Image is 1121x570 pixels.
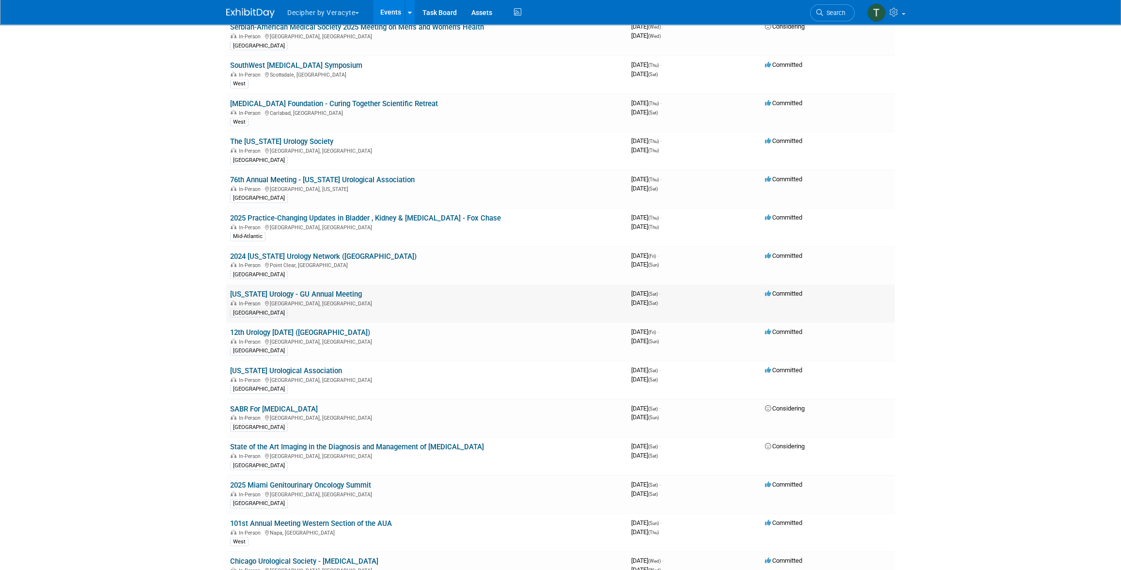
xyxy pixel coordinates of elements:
[230,223,623,231] div: [GEOGRAPHIC_DATA], [GEOGRAPHIC_DATA]
[239,148,264,154] span: In-Person
[231,224,236,229] img: In-Person Event
[239,110,264,116] span: In-Person
[648,63,659,68] span: (Thu)
[648,530,659,535] span: (Thu)
[648,558,661,564] span: (Wed)
[231,33,236,38] img: In-Person Event
[239,262,264,269] span: In-Person
[659,405,661,412] span: -
[230,481,371,490] a: 2025 Miami Genitourinary Oncology Summit
[230,309,288,317] div: [GEOGRAPHIC_DATA]
[648,139,659,144] span: (Thu)
[648,33,661,39] span: (Wed)
[230,452,623,459] div: [GEOGRAPHIC_DATA], [GEOGRAPHIC_DATA]
[765,99,802,107] span: Committed
[648,110,658,115] span: (Sat)
[239,415,264,421] span: In-Person
[631,299,658,306] span: [DATE]
[631,452,658,459] span: [DATE]
[631,337,659,345] span: [DATE]
[765,557,802,564] span: Committed
[631,252,659,259] span: [DATE]
[648,482,658,488] span: (Sat)
[239,72,264,78] span: In-Person
[648,521,659,526] span: (Sun)
[648,148,659,153] span: (Thu)
[230,385,288,394] div: [GEOGRAPHIC_DATA]
[239,491,264,498] span: In-Person
[631,146,659,154] span: [DATE]
[239,186,264,192] span: In-Person
[660,61,662,68] span: -
[765,137,802,144] span: Committed
[239,339,264,345] span: In-Person
[659,366,661,374] span: -
[765,519,802,526] span: Committed
[648,177,659,182] span: (Thu)
[230,423,288,432] div: [GEOGRAPHIC_DATA]
[631,185,658,192] span: [DATE]
[765,481,802,488] span: Committed
[231,530,236,535] img: In-Person Event
[631,443,661,450] span: [DATE]
[631,366,661,374] span: [DATE]
[230,328,370,337] a: 12th Urology [DATE] ([GEOGRAPHIC_DATA])
[631,223,659,230] span: [DATE]
[230,290,362,299] a: [US_STATE] Urology - GU Annual Meeting
[631,481,661,488] span: [DATE]
[631,109,658,116] span: [DATE]
[231,110,236,115] img: In-Person Event
[659,290,661,297] span: -
[230,194,288,203] div: [GEOGRAPHIC_DATA]
[631,557,664,564] span: [DATE]
[631,290,661,297] span: [DATE]
[660,519,662,526] span: -
[648,262,659,268] span: (Sun)
[231,148,236,153] img: In-Person Event
[230,519,392,528] a: 101st Annual Meeting Western Section of the AUA
[231,377,236,382] img: In-Person Event
[648,339,659,344] span: (Sun)
[230,156,288,165] div: [GEOGRAPHIC_DATA]
[230,252,417,261] a: 2024 [US_STATE] Urology Network ([GEOGRAPHIC_DATA])
[765,23,805,30] span: Considering
[230,23,484,32] a: Serbian-American Medical Society 2025 Meeting on Men’s and Women’s Health
[230,538,249,546] div: West
[239,530,264,536] span: In-Person
[230,232,265,241] div: Mid-Atlantic
[657,328,659,335] span: -
[231,415,236,420] img: In-Person Event
[810,4,855,21] a: Search
[230,528,623,536] div: Napa, [GEOGRAPHIC_DATA]
[662,23,664,30] span: -
[631,405,661,412] span: [DATE]
[230,137,333,146] a: The [US_STATE] Urology Society
[231,186,236,191] img: In-Person Event
[631,32,661,39] span: [DATE]
[765,175,802,183] span: Committed
[239,453,264,459] span: In-Person
[765,61,802,68] span: Committed
[648,377,658,382] span: (Sat)
[660,99,662,107] span: -
[230,499,288,508] div: [GEOGRAPHIC_DATA]
[648,368,658,373] span: (Sat)
[657,252,659,259] span: -
[631,376,658,383] span: [DATE]
[230,175,415,184] a: 76th Annual Meeting - [US_STATE] Urological Association
[648,444,658,449] span: (Sat)
[648,101,659,106] span: (Thu)
[230,405,318,413] a: SABR For [MEDICAL_DATA]
[239,224,264,231] span: In-Person
[765,443,805,450] span: Considering
[631,413,659,421] span: [DATE]
[765,328,802,335] span: Committed
[631,137,662,144] span: [DATE]
[660,137,662,144] span: -
[631,261,659,268] span: [DATE]
[230,61,362,70] a: SouthWest [MEDICAL_DATA] Symposium
[230,109,623,116] div: Carlsbad, [GEOGRAPHIC_DATA]
[823,9,845,16] span: Search
[230,490,623,498] div: [GEOGRAPHIC_DATA], [GEOGRAPHIC_DATA]
[631,528,659,536] span: [DATE]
